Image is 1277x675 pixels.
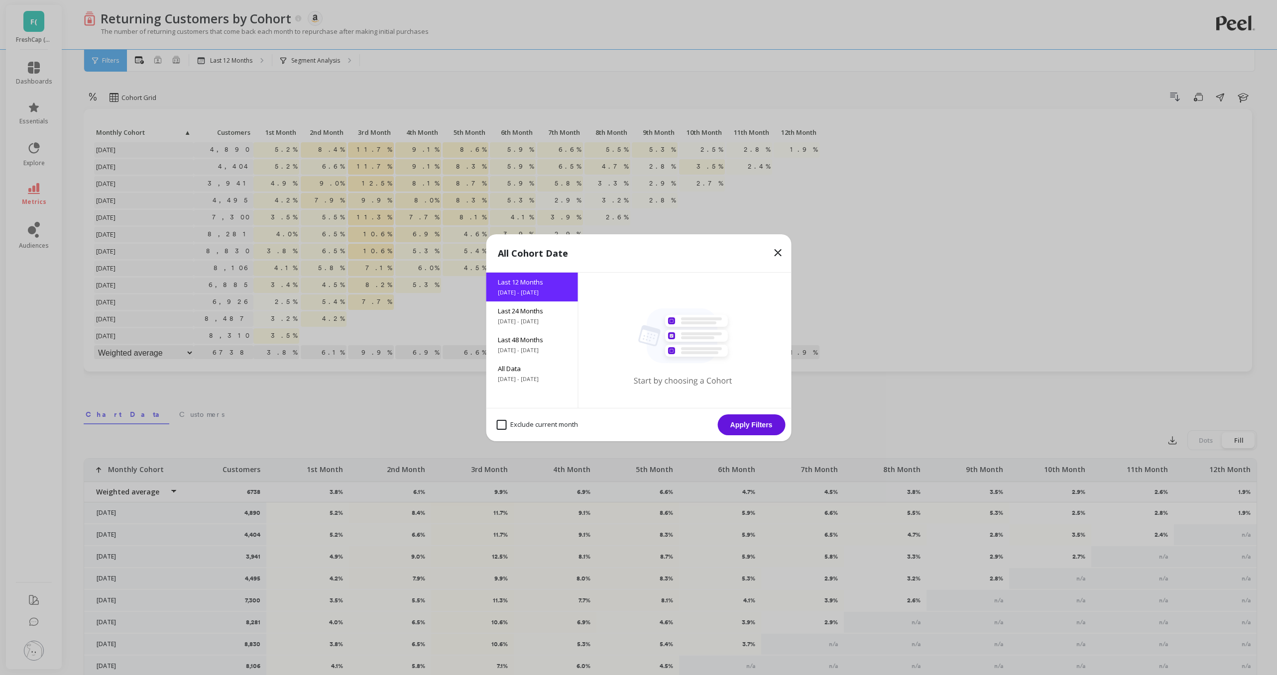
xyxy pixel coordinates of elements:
[498,246,568,260] p: All Cohort Date
[498,346,566,354] span: [DATE] - [DATE]
[496,420,578,430] span: Exclude current month
[498,317,566,325] span: [DATE] - [DATE]
[498,364,566,373] span: All Data
[498,306,566,315] span: Last 24 Months
[498,278,566,287] span: Last 12 Months
[498,289,566,296] span: [DATE] - [DATE]
[498,375,566,383] span: [DATE] - [DATE]
[498,335,566,344] span: Last 48 Months
[717,414,785,435] button: Apply Filters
